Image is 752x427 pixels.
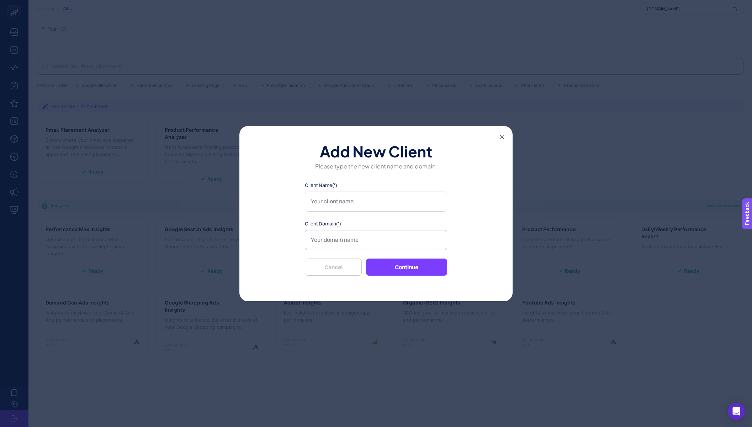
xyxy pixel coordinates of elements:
[305,182,447,189] label: Client Name(*)
[262,143,490,157] h1: Add New Client
[305,230,447,250] input: Your domain name
[366,259,447,276] button: Continue
[305,259,362,276] button: Cancel
[305,220,447,227] label: Client Domain(*)
[262,162,490,170] p: Please type the new client name and domain.
[728,403,745,420] div: Open Intercom Messenger
[4,2,27,8] span: Feedback
[305,192,447,212] input: Your client name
